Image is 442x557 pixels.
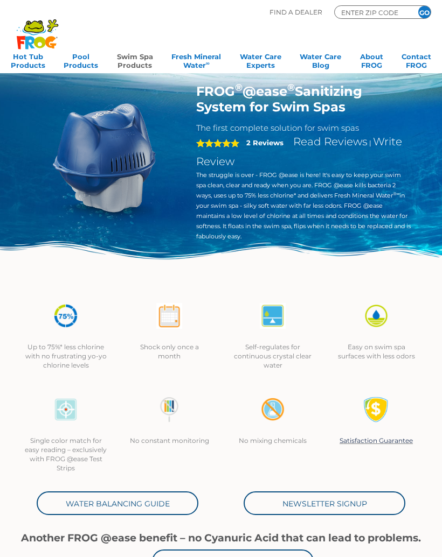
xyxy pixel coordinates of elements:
p: Up to 75%* less chlorine with no frustrating yo-yo chlorine levels [25,342,107,370]
img: Satisfaction Guarantee Icon [363,397,389,422]
strong: 2 Reviews [246,138,284,147]
a: Water CareExperts [240,49,281,70]
a: ContactFROG [402,49,431,70]
a: Water Balancing Guide [37,491,198,515]
p: No mixing chemicals [232,436,314,445]
p: The struggle is over - FROG @ease is here! It's easy to keep your swim spa clean, clear and ready... [196,170,412,242]
img: ss-@ease-hero.png [30,83,180,233]
sup: ∞ [206,60,210,66]
a: Newsletter Signup [244,491,405,515]
p: Find A Dealer [270,5,322,19]
img: no-constant-monitoring1 [156,397,182,422]
h2: The first complete solution for swim spas [196,123,412,133]
img: Frog Products Logo [11,5,64,50]
a: Hot TubProducts [11,49,45,70]
sup: ® [287,82,295,94]
img: no-mixing1 [260,397,286,422]
h1: Another FROG @ease benefit – no Cyanuric Acid that can lead to problems. [14,532,428,544]
img: atease-icon-shock-once [156,303,182,329]
a: AboutFROG [360,49,383,70]
img: icon-atease-75percent-less [53,303,79,329]
a: Satisfaction Guarantee [340,436,413,445]
a: PoolProducts [64,49,98,70]
p: No constant monitoring [128,436,210,445]
a: Water CareBlog [300,49,341,70]
p: Single color match for easy reading – exclusively with FROG @ease Test Strips [25,436,107,473]
span: | [369,139,371,147]
img: icon-atease-easy-on [363,303,389,329]
a: Swim SpaProducts [117,49,153,70]
img: icon-atease-color-match [53,397,79,422]
img: atease-icon-self-regulates [260,303,286,329]
p: Self-regulates for continuous crystal clear water [232,342,314,370]
a: Fresh MineralWater∞ [171,49,221,70]
span: 5 [196,139,239,147]
p: Easy on swim spa surfaces with less odors [335,342,417,361]
p: Shock only once a month [128,342,210,361]
h1: FROG @ease Sanitizing System for Swim Spas [196,83,412,115]
sup: ® [235,82,243,94]
sup: ®∞ [393,191,400,196]
a: Read Reviews [293,135,368,148]
input: GO [418,6,431,18]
